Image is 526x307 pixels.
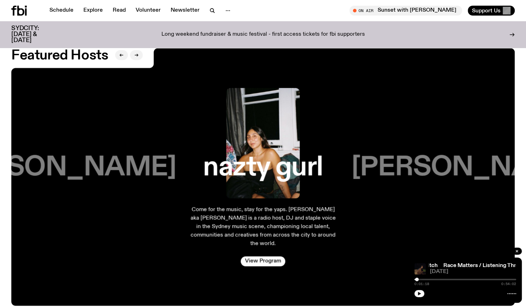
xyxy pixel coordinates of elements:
span: 0:01:18 [414,282,429,286]
a: Race Matters / Listening Through Glitch [335,263,437,268]
img: Fetle crouches in a park at night. They are wearing a long brown garment and looking solemnly int... [414,263,426,274]
a: Volunteer [131,6,165,16]
a: View Program [241,256,285,266]
button: Support Us [468,6,515,16]
span: Support Us [472,7,501,14]
span: [DATE] [430,269,516,274]
h3: SYDCITY: [DATE] & [DATE] [11,25,57,44]
p: Long weekend fundraiser & music festival - first access tickets for fbi supporters [161,31,365,38]
button: On AirSunset with [PERSON_NAME] [349,6,462,16]
span: 0:54:02 [501,282,516,286]
a: Schedule [45,6,78,16]
p: Come for the music, stay for the yaps. [PERSON_NAME] aka [PERSON_NAME] is a radio host, DJ and st... [189,205,336,248]
h2: Featured Hosts [11,49,108,62]
h3: nazty gurl [203,154,323,181]
a: Newsletter [166,6,204,16]
a: Explore [79,6,107,16]
a: Read [108,6,130,16]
